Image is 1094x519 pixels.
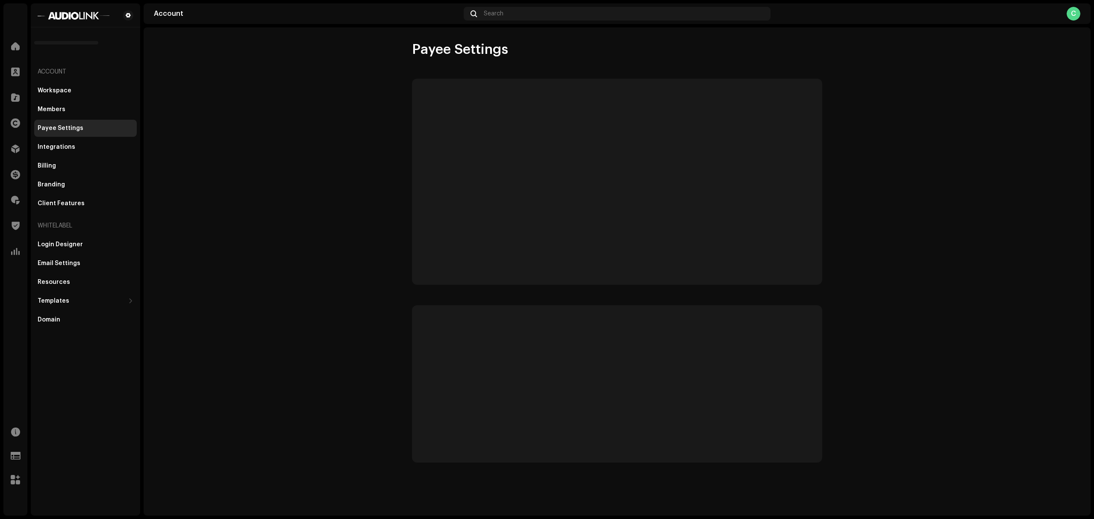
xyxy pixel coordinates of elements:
re-a-nav-header: Whitelabel [34,215,137,236]
span: Payee Settings [412,41,508,58]
div: Billing [38,162,56,169]
re-m-nav-dropdown: Templates [34,292,137,310]
re-m-nav-item: Payee Settings [34,120,137,137]
div: Account [154,10,460,17]
div: Client Features [38,200,85,207]
div: Login Designer [38,241,83,248]
re-m-nav-item: Billing [34,157,137,174]
re-m-nav-item: Workspace [34,82,137,99]
div: Branding [38,181,65,188]
re-m-nav-item: Branding [34,176,137,193]
div: Templates [38,298,69,304]
re-m-nav-item: Email Settings [34,255,137,272]
div: Workspace [38,87,71,94]
re-m-nav-item: Integrations [34,139,137,156]
div: C [1067,7,1080,21]
re-m-nav-item: Login Designer [34,236,137,253]
div: Payee Settings [38,125,83,132]
div: Domain [38,316,60,323]
img: 1601779f-85bc-4fc7-87b8-abcd1ae7544a [38,10,109,21]
div: Email Settings [38,260,80,267]
re-m-nav-item: Members [34,101,137,118]
span: Search [484,10,503,17]
re-m-nav-item: Client Features [34,195,137,212]
div: Resources [38,279,70,286]
re-m-nav-item: Resources [34,274,137,291]
div: Members [38,106,65,113]
re-m-nav-item: Domain [34,311,137,328]
re-a-nav-header: Account [34,62,137,82]
div: Integrations [38,144,75,150]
